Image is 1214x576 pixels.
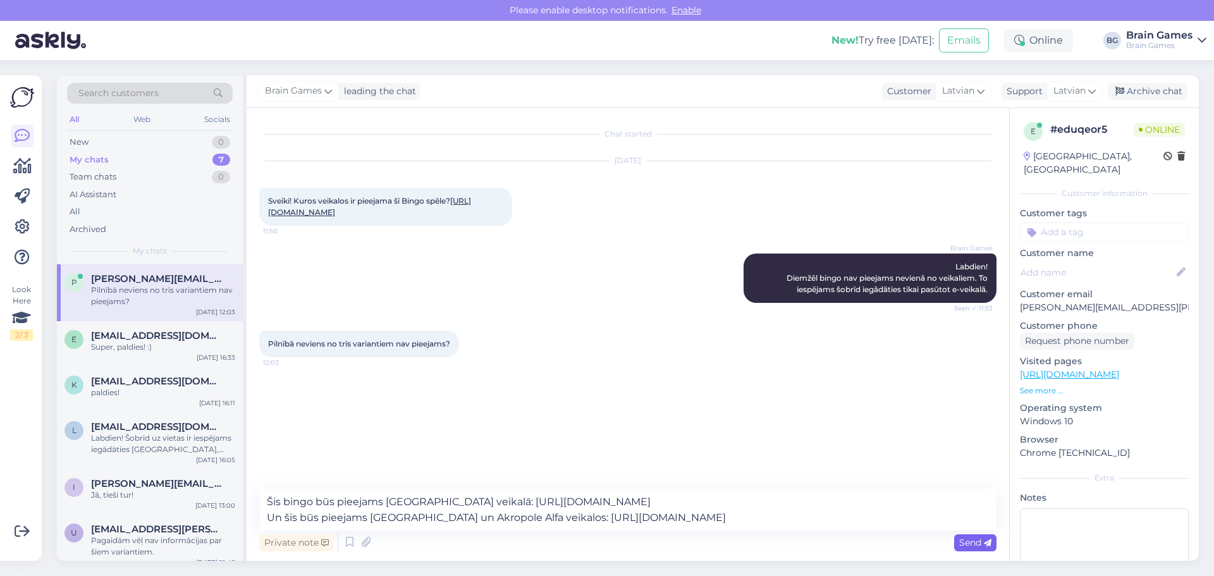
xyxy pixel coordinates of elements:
[72,426,77,435] span: l
[195,501,235,510] div: [DATE] 13:00
[196,307,235,317] div: [DATE] 12:03
[945,243,993,253] span: Brain Games
[70,205,80,218] div: All
[1020,301,1189,314] p: [PERSON_NAME][EMAIL_ADDRESS][PERSON_NAME][DOMAIN_NAME]
[268,196,471,217] span: Sveiki! Kuros veikalos ir pieejama šī Bingo spēle?
[259,534,334,551] div: Private note
[1020,247,1189,260] p: Customer name
[1021,266,1174,279] input: Add name
[10,329,33,341] div: 2 / 3
[1126,30,1193,40] div: Brain Games
[10,85,34,109] img: Askly Logo
[1020,333,1134,350] div: Request phone number
[1020,446,1189,460] p: Chrome [TECHNICAL_ID]
[1020,385,1189,396] p: See more ...
[67,111,82,128] div: All
[91,421,223,432] span: liepina.dita@gmail.com
[71,334,77,344] span: e
[91,273,223,285] span: peteris.aparnieks@gmail.com
[196,455,235,465] div: [DATE] 16:05
[212,154,230,166] div: 7
[959,537,991,548] span: Send
[91,489,235,501] div: Jā, tieši tur!
[1031,126,1036,136] span: e
[1020,401,1189,415] p: Operating system
[70,188,116,201] div: AI Assistant
[1053,84,1086,98] span: Latvian
[91,432,235,455] div: Labdien! Šobrīd uz vietas ir iespējams iegādāties [GEOGRAPHIC_DATA], Olimpia un Rīga Plaza veikalos.
[70,223,106,236] div: Archived
[265,84,322,98] span: Brain Games
[1020,472,1189,484] div: Extra
[91,376,223,387] span: kristapsup18@gmail.com
[199,398,235,408] div: [DATE] 16:11
[268,339,450,348] span: Pilnībā neviens no trīs variantiem nav pieejams?
[91,387,235,398] div: paldies!
[1020,415,1189,428] p: Windows 10
[263,358,310,367] span: 12:03
[945,303,993,313] span: Seen ✓ 11:53
[71,380,77,389] span: k
[939,28,989,52] button: Emails
[133,245,167,257] span: My chats
[1020,491,1189,505] p: Notes
[91,330,223,341] span: elinagravelsina@gmail.com
[259,489,996,530] textarea: Šis bingo būs pieejams [GEOGRAPHIC_DATA] veikalā: [URL][DOMAIN_NAME] Un šis būs pieejams [GEOGRAP...
[73,482,75,492] span: i
[259,128,996,140] div: Chat started
[831,33,934,48] div: Try free [DATE]:
[787,262,990,294] span: Labdien! Diemžēl bingo nav pieejams nevienā no veikaliem. To iespējams šobrīd iegādāties tikai pa...
[71,528,77,537] span: u
[1103,32,1121,49] div: BG
[70,154,109,166] div: My chats
[1020,223,1189,242] input: Add a tag
[882,85,931,98] div: Customer
[70,136,89,149] div: New
[91,341,235,353] div: Super, paldies! :)
[259,155,996,166] div: [DATE]
[1108,83,1187,100] div: Archive chat
[831,34,859,46] b: New!
[131,111,153,128] div: Web
[263,226,310,236] span: 11:50
[10,284,33,341] div: Look Here
[1134,123,1185,137] span: Online
[1024,150,1163,176] div: [GEOGRAPHIC_DATA], [GEOGRAPHIC_DATA]
[1020,433,1189,446] p: Browser
[78,87,159,100] span: Search customers
[91,285,235,307] div: Pilnībā neviens no trīs variantiem nav pieejams?
[1020,319,1189,333] p: Customer phone
[202,111,233,128] div: Socials
[1020,188,1189,199] div: Customer information
[668,4,705,16] span: Enable
[212,136,230,149] div: 0
[1020,369,1119,380] a: [URL][DOMAIN_NAME]
[197,353,235,362] div: [DATE] 16:33
[1050,122,1134,137] div: # eduqeor5
[196,558,235,567] div: [DATE] 12:48
[1020,207,1189,220] p: Customer tags
[1020,288,1189,301] p: Customer email
[1004,29,1073,52] div: Online
[71,278,77,287] span: p
[70,171,116,183] div: Team chats
[942,84,974,98] span: Latvian
[1126,40,1193,51] div: Brain Games
[91,478,223,489] span: ivans.zotovs@gmail.com
[1020,355,1189,368] p: Visited pages
[91,535,235,558] div: Pagaidām vēļ nav informācijas par šiem variantiem.
[212,171,230,183] div: 0
[91,524,223,535] span: uldis.calpa@gmail.com
[1126,30,1206,51] a: Brain GamesBrain Games
[339,85,416,98] div: leading the chat
[1002,85,1043,98] div: Support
